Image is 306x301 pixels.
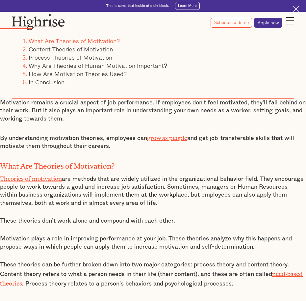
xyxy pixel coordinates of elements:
[29,61,167,70] a: Why Are Theories of Human Motivation Important?
[29,69,127,78] a: How Are Motivation Theories Used?
[29,77,64,86] a: In Conclusion
[29,36,120,45] a: What Are Theories of Motivation?
[175,2,200,10] a: Learn More
[254,18,282,28] a: Apply now
[29,53,112,62] a: Process Theories of Motivation
[106,4,169,8] div: This is some text inside of a div block.
[293,6,299,12] img: Cross icon
[211,18,252,28] a: Schedule a demo
[29,44,113,54] a: Content Theories of Motivation
[147,134,187,138] a: grow as people
[12,14,65,30] img: Highrise logo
